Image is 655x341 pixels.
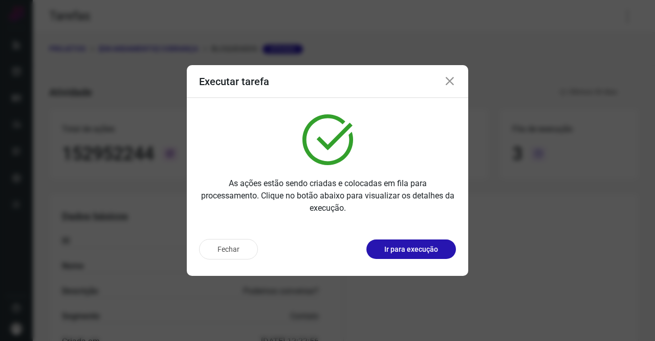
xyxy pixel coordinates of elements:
img: verified.svg [302,114,353,165]
p: Ir para execução [384,244,438,255]
button: Ir para execução [366,239,456,259]
p: As ações estão sendo criadas e colocadas em fila para processamento. Clique no botão abaixo para ... [199,177,456,214]
button: Fechar [199,239,258,259]
h3: Executar tarefa [199,75,269,88]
